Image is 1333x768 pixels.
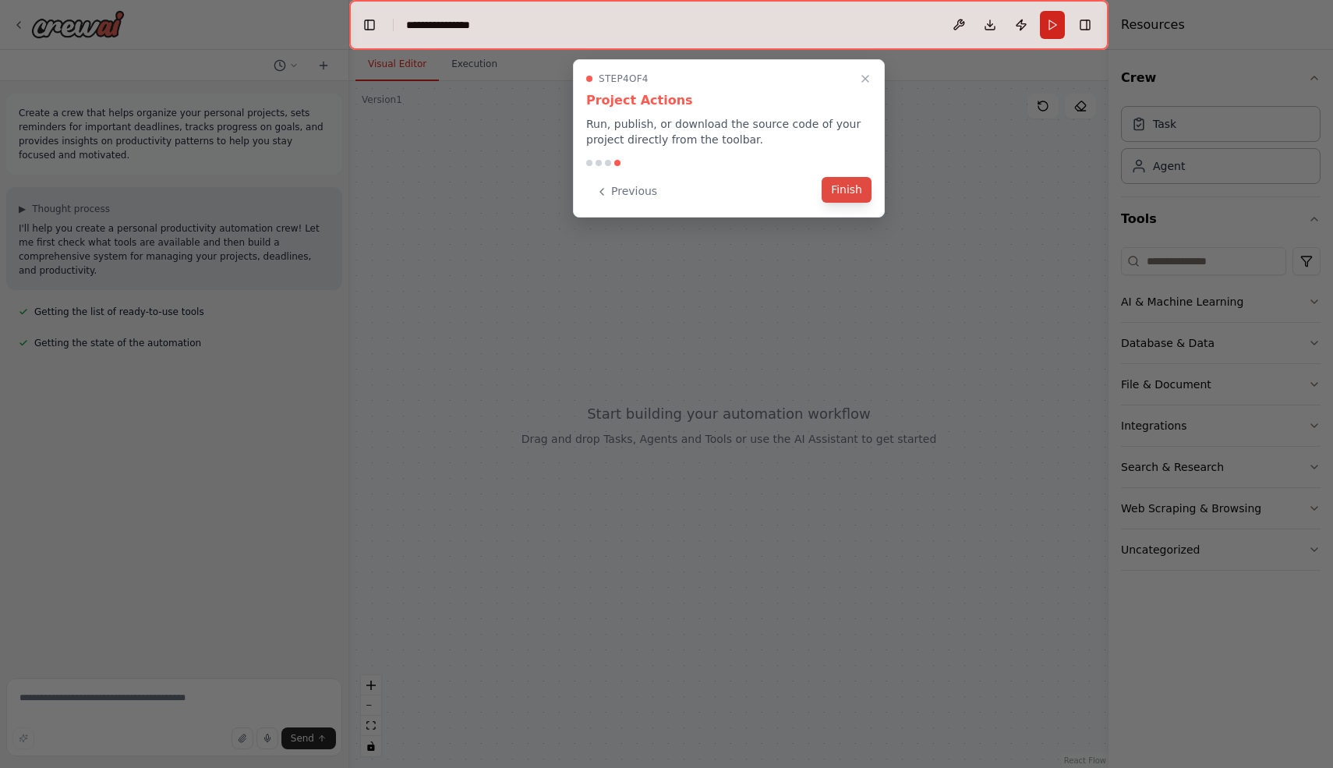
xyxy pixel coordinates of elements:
h3: Project Actions [586,91,872,110]
button: Hide left sidebar [359,14,380,36]
button: Finish [822,177,872,203]
p: Run, publish, or download the source code of your project directly from the toolbar. [586,116,872,147]
span: Step 4 of 4 [599,73,649,85]
button: Close walkthrough [856,69,875,88]
button: Previous [586,179,666,204]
